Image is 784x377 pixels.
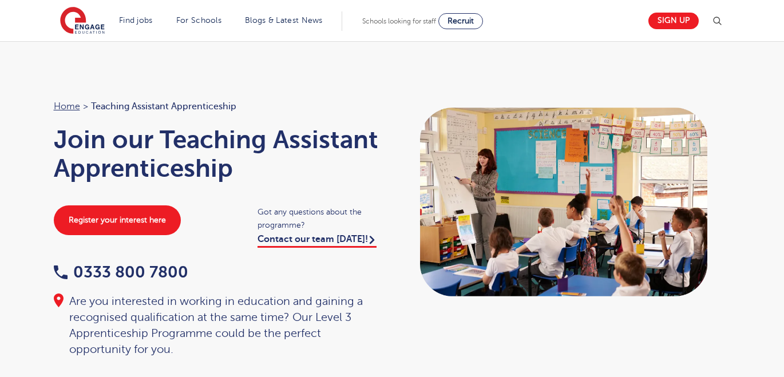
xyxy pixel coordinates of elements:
[648,13,699,29] a: Sign up
[245,16,323,25] a: Blogs & Latest News
[54,293,381,358] div: Are you interested in working in education and gaining a recognised qualification at the same tim...
[448,17,474,25] span: Recruit
[258,205,381,232] span: Got any questions about the programme?
[176,16,221,25] a: For Schools
[60,7,105,35] img: Engage Education
[54,101,80,112] a: Home
[119,16,153,25] a: Find jobs
[83,101,88,112] span: >
[54,205,181,235] a: Register your interest here
[91,99,236,114] span: Teaching Assistant Apprenticeship
[54,125,381,182] h1: Join our Teaching Assistant Apprenticeship
[54,263,188,281] a: 0333 800 7800
[438,13,483,29] a: Recruit
[54,99,381,114] nav: breadcrumb
[258,234,377,248] a: Contact our team [DATE]!
[362,17,436,25] span: Schools looking for staff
